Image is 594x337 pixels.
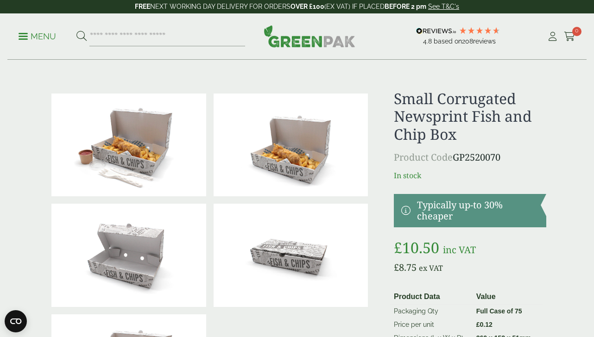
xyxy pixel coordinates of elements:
[214,204,368,306] img: Small Corrugated Newsprint Fish & Chips Box Closed
[428,3,459,10] a: See T&C's
[394,237,439,257] bdi: 10.50
[51,94,206,196] img: Small Corrugated Newsprint Fish & Chips Box With Food Variant 1
[19,31,56,42] p: Menu
[476,307,522,315] strong: Full Case of 75
[462,37,473,45] span: 208
[264,25,355,47] img: GreenPak Supplies
[419,263,443,273] span: ex VAT
[394,237,402,257] span: £
[390,318,473,331] td: Price per unit
[394,151,453,163] span: Product Code
[135,3,150,10] strong: FREE
[564,32,575,41] i: Cart
[390,305,473,318] td: Packaging Qty
[5,310,27,332] button: Open CMP widget
[572,27,581,36] span: 0
[19,31,56,40] a: Menu
[423,37,434,45] span: 4.8
[394,90,546,143] h1: Small Corrugated Newsprint Fish and Chip Box
[459,26,500,35] div: 4.79 Stars
[416,28,456,34] img: REVIEWS.io
[51,204,206,306] img: Small Corrugated Newsprint Fish & Chips Box Open
[473,289,543,305] th: Value
[473,37,496,45] span: reviews
[434,37,462,45] span: Based on
[547,32,558,41] i: My Account
[476,321,493,328] bdi: 0.12
[394,261,399,274] span: £
[476,321,480,328] span: £
[291,3,324,10] strong: OVER £100
[564,30,575,44] a: 0
[394,261,417,274] bdi: 8.75
[385,3,426,10] strong: BEFORE 2 pm
[394,170,546,181] p: In stock
[394,150,546,164] p: GP2520070
[214,94,368,196] img: Small Corrugated Newsprint Fish & Chips Box With Food
[390,289,473,305] th: Product Data
[443,243,476,256] span: inc VAT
